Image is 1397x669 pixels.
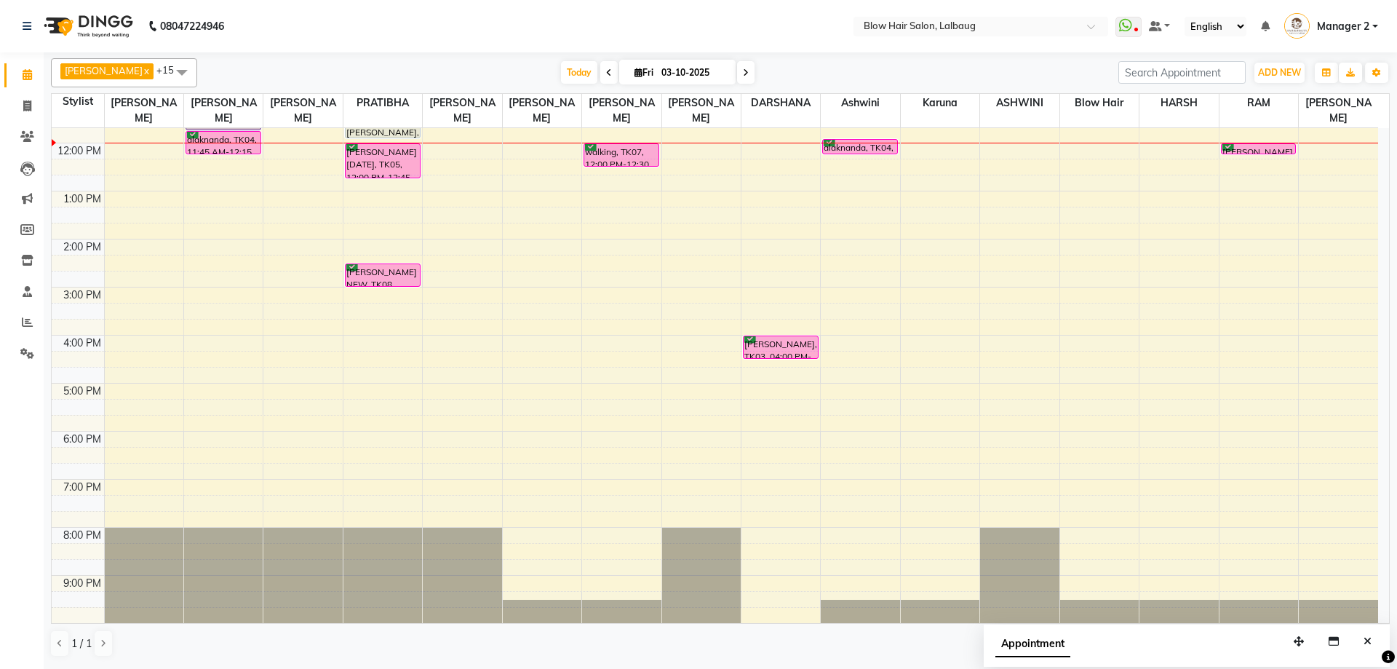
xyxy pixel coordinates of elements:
[1139,94,1218,112] span: HARSH
[343,94,422,112] span: PRATIBHA
[584,144,658,166] div: walking, TK07, 12:00 PM-12:30 PM, HAIR CUT (Men)-STYLIST
[160,6,224,47] b: 08047224946
[980,94,1059,112] span: ASHWINI
[60,528,104,543] div: 8:00 PM
[60,480,104,495] div: 7:00 PM
[741,94,820,112] span: DARSHANA
[503,94,581,127] span: [PERSON_NAME]
[60,432,104,447] div: 6:00 PM
[1317,19,1369,34] span: Manager 2
[65,65,143,76] span: [PERSON_NAME]
[60,191,104,207] div: 1:00 PM
[1060,94,1139,112] span: Blow Hair
[37,6,137,47] img: logo
[1118,61,1246,84] input: Search Appointment
[143,65,149,76] a: x
[662,94,741,127] span: [PERSON_NAME]
[60,240,104,255] div: 2:00 PM
[186,132,260,154] div: alaknanda, TK04, 11:45 AM-12:15 PM, HAIR CUT (Men)-[PERSON_NAME] TRIM / SHAVE
[631,67,657,78] span: Fri
[582,94,661,127] span: [PERSON_NAME]
[1284,13,1310,39] img: Manager 2
[346,264,420,286] div: [PERSON_NAME] NEW, TK08, 02:30 PM-03:00 PM, HAIR COLOUR- [PERSON_NAME] WOMEN
[821,94,899,112] span: Ashwini
[346,144,420,178] div: [PERSON_NAME] [DATE], TK05, 12:00 PM-12:45 PM, HAIR CUT (Women)-STYLE DIRECTOR
[995,631,1070,657] span: Appointment
[263,94,342,127] span: [PERSON_NAME]
[184,94,263,127] span: [PERSON_NAME]
[71,636,92,652] span: 1 / 1
[55,143,104,159] div: 12:00 PM
[1222,144,1296,154] div: [PERSON_NAME], TK06, 12:00 PM-12:15 PM, Tradional Foot With Head Msgb (60 Min)
[1258,67,1301,78] span: ADD NEW
[561,61,597,84] span: Today
[60,384,104,399] div: 5:00 PM
[156,64,185,76] span: +15
[52,94,104,109] div: Stylist
[60,288,104,303] div: 3:00 PM
[823,140,897,154] div: alaknanda, TK04, 11:55 AM-12:15 PM, BLEACH (Women)-FACE D- TAN
[1219,94,1298,112] span: RAM
[1357,630,1378,653] button: Close
[901,94,979,112] span: karuna
[1299,94,1378,127] span: [PERSON_NAME]
[423,94,501,127] span: [PERSON_NAME]
[1254,63,1305,83] button: ADD NEW
[105,94,183,127] span: [PERSON_NAME]
[657,62,730,84] input: 2025-10-03
[60,576,104,591] div: 9:00 PM
[744,336,818,358] div: [PERSON_NAME], TK03, 04:00 PM-04:30 PM, NAILS (Women)-GEL POLISH (GLITTER)
[60,336,104,351] div: 4:00 PM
